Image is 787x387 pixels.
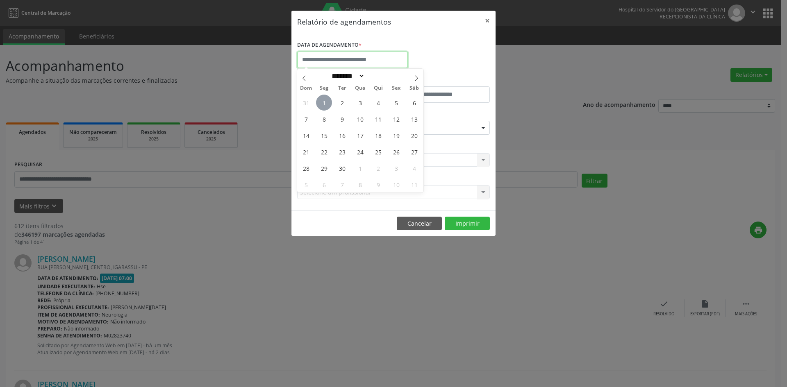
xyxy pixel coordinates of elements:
[388,111,404,127] span: Setembro 12, 2025
[370,127,386,143] span: Setembro 18, 2025
[334,177,350,192] span: Outubro 7, 2025
[370,95,386,111] span: Setembro 4, 2025
[297,16,391,27] h5: Relatório de agendamentos
[316,127,332,143] span: Setembro 15, 2025
[396,74,490,86] label: ATÉ
[388,95,404,111] span: Setembro 5, 2025
[298,160,314,176] span: Setembro 28, 2025
[316,111,332,127] span: Setembro 8, 2025
[316,160,332,176] span: Setembro 29, 2025
[387,86,405,91] span: Sex
[334,127,350,143] span: Setembro 16, 2025
[297,86,315,91] span: Dom
[388,177,404,192] span: Outubro 10, 2025
[405,86,423,91] span: Sáb
[298,95,314,111] span: Agosto 31, 2025
[298,111,314,127] span: Setembro 7, 2025
[352,144,368,160] span: Setembro 24, 2025
[479,11,496,31] button: Close
[316,95,332,111] span: Setembro 1, 2025
[406,111,422,127] span: Setembro 13, 2025
[333,86,351,91] span: Ter
[397,217,442,231] button: Cancelar
[365,72,392,80] input: Year
[315,86,333,91] span: Seg
[406,95,422,111] span: Setembro 6, 2025
[298,144,314,160] span: Setembro 21, 2025
[370,160,386,176] span: Outubro 2, 2025
[352,160,368,176] span: Outubro 1, 2025
[388,127,404,143] span: Setembro 19, 2025
[297,39,362,52] label: DATA DE AGENDAMENTO
[298,177,314,192] span: Outubro 5, 2025
[352,111,368,127] span: Setembro 10, 2025
[388,144,404,160] span: Setembro 26, 2025
[445,217,490,231] button: Imprimir
[370,177,386,192] span: Outubro 9, 2025
[316,177,332,192] span: Outubro 6, 2025
[334,95,350,111] span: Setembro 2, 2025
[406,177,422,192] span: Outubro 11, 2025
[369,86,387,91] span: Qui
[352,127,368,143] span: Setembro 17, 2025
[406,160,422,176] span: Outubro 4, 2025
[334,144,350,160] span: Setembro 23, 2025
[351,86,369,91] span: Qua
[334,111,350,127] span: Setembro 9, 2025
[388,160,404,176] span: Outubro 3, 2025
[316,144,332,160] span: Setembro 22, 2025
[329,72,365,80] select: Month
[334,160,350,176] span: Setembro 30, 2025
[370,144,386,160] span: Setembro 25, 2025
[370,111,386,127] span: Setembro 11, 2025
[298,127,314,143] span: Setembro 14, 2025
[406,127,422,143] span: Setembro 20, 2025
[406,144,422,160] span: Setembro 27, 2025
[352,177,368,192] span: Outubro 8, 2025
[352,95,368,111] span: Setembro 3, 2025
